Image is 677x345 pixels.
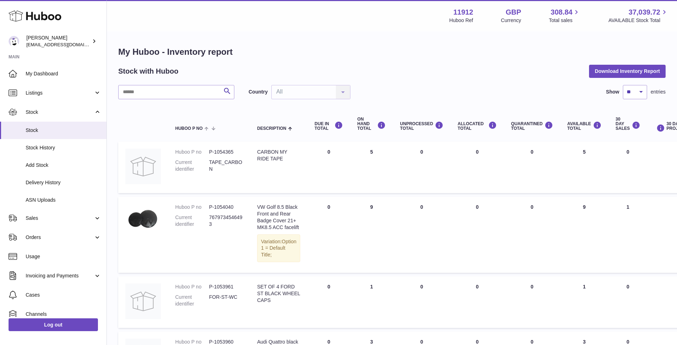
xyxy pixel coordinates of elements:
span: 0 [531,204,533,210]
span: AVAILABLE Stock Total [608,17,668,24]
span: Total sales [549,17,580,24]
span: 308.84 [551,7,572,17]
td: 1 [350,276,393,328]
img: product image [125,149,161,184]
a: 308.84 Total sales [549,7,580,24]
span: 0 [531,149,533,155]
dd: FOR-ST-WC [209,294,243,307]
td: 0 [393,142,451,193]
span: Option 1 = Default Title; [261,239,296,258]
td: 0 [451,197,504,273]
td: 0 [307,142,350,193]
dt: Current identifier [175,159,209,172]
span: entries [651,89,666,95]
span: [EMAIL_ADDRESS][DOMAIN_NAME] [26,42,105,47]
div: Currency [501,17,521,24]
span: Invoicing and Payments [26,272,94,279]
dd: TAPE_CARBON [209,159,243,172]
span: Stock [26,127,101,134]
span: My Dashboard [26,70,101,77]
dd: P-1054365 [209,149,243,155]
span: Sales [26,215,94,222]
td: 5 [560,142,609,193]
div: Huboo Ref [449,17,473,24]
span: Stock [26,109,94,116]
div: AVAILABLE Total [567,121,602,131]
div: CARBON MY RIDE TAPE [257,149,300,162]
span: 0 [531,284,533,290]
img: info@carbonmyride.com [9,36,19,47]
strong: 11912 [453,7,473,17]
span: Delivery History [26,179,101,186]
div: VW Golf 8.5 Black Front and Rear Badge Cover 21+ MK8.5 ACC facelift [257,204,300,231]
div: 30 DAY SALES [616,117,640,131]
dd: 7679734546493 [209,214,243,228]
span: 37,039.72 [629,7,660,17]
span: Add Stock [26,162,101,169]
a: Log out [9,318,98,331]
label: Show [606,89,619,95]
td: 0 [609,142,647,193]
td: 5 [350,142,393,193]
dt: Huboo P no [175,149,209,155]
span: ASN Uploads [26,197,101,203]
div: DUE IN TOTAL [314,121,343,131]
td: 0 [307,197,350,273]
dt: Current identifier [175,214,209,228]
td: 0 [393,276,451,328]
span: Description [257,126,286,131]
dd: P-1053961 [209,283,243,290]
td: 0 [451,276,504,328]
span: Listings [26,90,94,96]
td: 1 [560,276,609,328]
button: Download Inventory Report [589,65,666,78]
td: 1 [609,197,647,273]
div: QUARANTINED Total [511,121,553,131]
span: Usage [26,253,101,260]
span: Orders [26,234,94,241]
div: UNPROCESSED Total [400,121,443,131]
span: Channels [26,311,101,318]
h2: Stock with Huboo [118,67,178,76]
td: 0 [393,197,451,273]
img: product image [125,204,161,236]
label: Country [249,89,268,95]
td: 0 [609,276,647,328]
span: Cases [26,292,101,298]
td: 0 [451,142,504,193]
dt: Huboo P no [175,204,209,211]
td: 9 [560,197,609,273]
a: 37,039.72 AVAILABLE Stock Total [608,7,668,24]
dt: Current identifier [175,294,209,307]
td: 0 [307,276,350,328]
strong: GBP [506,7,521,17]
div: [PERSON_NAME] [26,34,90,48]
img: product image [125,283,161,319]
h1: My Huboo - Inventory report [118,46,666,58]
td: 9 [350,197,393,273]
div: Variation: [257,234,300,262]
dt: Huboo P no [175,283,209,290]
div: ON HAND Total [357,117,386,131]
div: ALLOCATED Total [458,121,497,131]
span: Stock History [26,144,101,151]
span: Huboo P no [175,126,203,131]
div: SET OF 4 FORD ST BLACK WHEEL CAPS [257,283,300,304]
dd: P-1054040 [209,204,243,211]
span: 0 [531,339,533,345]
